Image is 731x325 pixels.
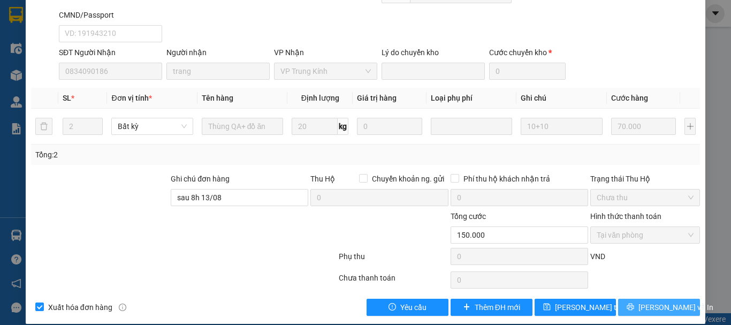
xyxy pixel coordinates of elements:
input: Ghi chú đơn hàng [171,189,308,206]
label: Ghi chú đơn hàng [171,175,230,183]
span: [PERSON_NAME] và In [638,301,713,313]
span: info-circle [119,304,126,311]
span: Xuất hóa đơn hàng [44,301,117,313]
span: exclamation-circle [389,303,396,312]
div: SĐT Người Nhận [59,47,162,58]
span: kg [338,118,348,135]
span: VND [590,252,605,261]
button: delete [35,118,52,135]
button: printer[PERSON_NAME] và In [618,299,700,316]
span: SL [63,94,71,102]
span: [PERSON_NAME] thay đổi [555,301,641,313]
button: plusThêm ĐH mới [451,299,532,316]
span: Chuyển khoản ng. gửi [368,173,448,185]
span: save [543,303,551,312]
div: Trạng thái Thu Hộ [590,173,700,185]
span: printer [627,303,634,312]
input: 0 [611,118,676,135]
button: save[PERSON_NAME] thay đổi [535,299,616,316]
div: Lý do chuyển kho [382,47,485,58]
div: Phụ thu [338,251,450,269]
div: VP Nhận [274,47,377,58]
button: exclamation-circleYêu cầu [367,299,448,316]
span: Giá trị hàng [357,94,397,102]
input: 0 [357,118,422,135]
input: Ghi Chú [521,118,602,135]
span: Tại văn phòng [597,227,694,243]
input: VD: Bàn, Ghế [202,118,283,135]
div: Chưa thanh toán [338,272,450,291]
span: Đơn vị tính [111,94,151,102]
span: Chưa thu [597,190,694,206]
th: Ghi chú [516,88,606,109]
span: Thêm ĐH mới [475,301,520,313]
span: VP Trung Kính [280,63,371,79]
label: Hình thức thanh toán [590,212,661,221]
span: Định lượng [301,94,339,102]
div: Tổng: 2 [35,149,283,161]
div: Người nhận [166,47,270,58]
span: Yêu cầu [400,301,427,313]
span: Phí thu hộ khách nhận trả [459,173,554,185]
button: plus [684,118,696,135]
span: Tổng cước [451,212,486,221]
span: plus [463,303,470,312]
div: Cước chuyển kho [489,47,566,58]
div: CMND/Passport [59,9,162,21]
span: Bất kỳ [118,118,186,134]
span: Tên hàng [202,94,233,102]
span: Cước hàng [611,94,648,102]
th: Loại phụ phí [427,88,516,109]
span: Thu Hộ [310,175,335,183]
